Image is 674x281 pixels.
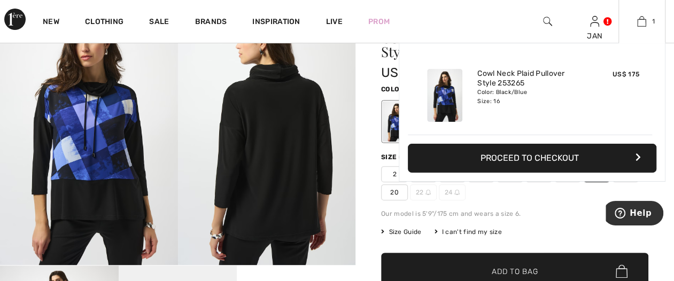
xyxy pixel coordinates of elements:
[381,227,421,237] span: Size Guide
[383,102,410,142] div: Black/Blue
[381,152,560,162] div: Size ([GEOGRAPHIC_DATA]/[GEOGRAPHIC_DATA]):
[381,65,430,80] span: US$ 175
[43,17,59,28] a: New
[616,264,627,278] img: Bag.svg
[637,15,646,28] img: My Bag
[652,17,654,26] span: 1
[408,144,656,173] button: Proceed to Checkout
[477,88,583,105] div: Color: Black/Blue Size: 16
[381,85,406,93] span: Color:
[571,30,617,42] div: JAN
[477,69,583,88] a: Cowl Neck Plaid Pullover Style 253265
[381,166,408,182] span: 2
[381,184,408,200] span: 20
[590,16,599,26] a: Sign In
[195,17,227,28] a: Brands
[252,17,300,28] span: Inspiration
[326,16,343,27] a: Live
[613,71,639,78] span: US$ 175
[619,15,665,28] a: 1
[492,266,538,277] span: Add to Bag
[427,69,462,122] img: Cowl Neck Plaid Pullover Style 253265
[543,15,552,28] img: search the website
[4,9,26,30] img: 1ère Avenue
[149,17,169,28] a: Sale
[606,201,663,228] iframe: Opens a widget where you can find more information
[590,15,599,28] img: My Info
[85,17,123,28] a: Clothing
[381,209,648,218] div: Our model is 5'9"/175 cm and wears a size 6.
[368,16,390,27] a: Prom
[381,31,604,59] h1: Cowl Neck Plaid Pullover Style 253265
